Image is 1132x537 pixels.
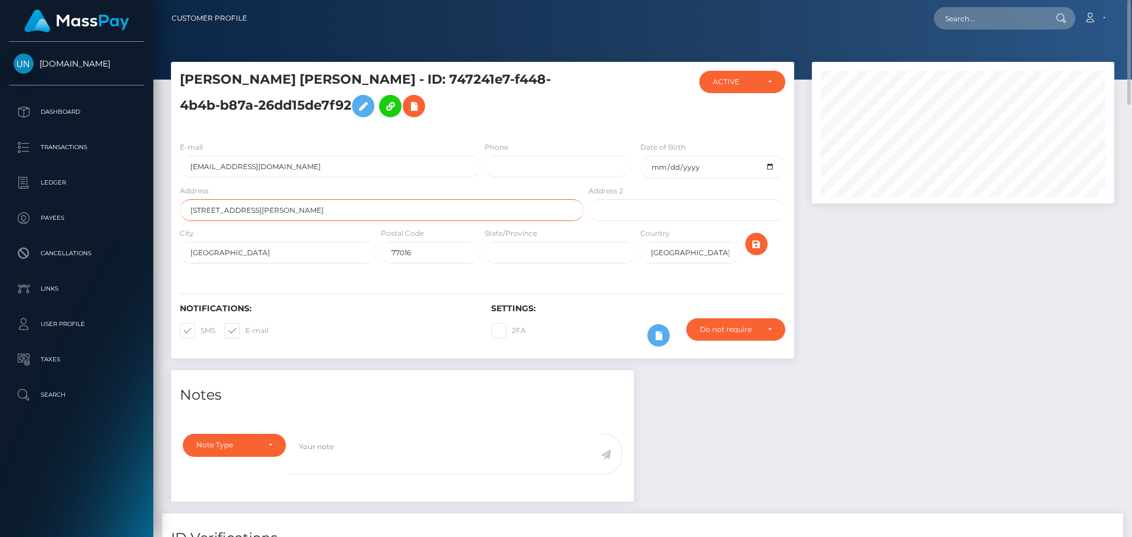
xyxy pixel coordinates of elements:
img: Unlockt.me [14,54,34,74]
a: Payees [9,203,144,233]
label: Address 2 [588,186,623,196]
p: Ledger [14,174,140,192]
div: ACTIVE [713,77,758,87]
h4: Notes [180,385,625,406]
label: E-mail [180,142,203,153]
p: Payees [14,209,140,227]
label: City [180,228,194,239]
a: Taxes [9,345,144,374]
div: Note Type [196,440,259,450]
button: Do not require [686,318,785,341]
label: SMS [180,323,215,338]
a: Links [9,274,144,304]
a: Ledger [9,168,144,197]
p: Cancellations [14,245,140,262]
a: Cancellations [9,239,144,268]
button: ACTIVE [699,71,785,93]
a: User Profile [9,309,144,339]
span: [DOMAIN_NAME] [9,58,144,69]
img: MassPay Logo [24,9,129,32]
label: Postal Code [381,228,424,239]
p: Dashboard [14,103,140,121]
p: Links [14,280,140,298]
input: Search... [934,7,1045,29]
label: Phone [485,142,508,153]
a: Search [9,380,144,410]
label: 2FA [491,323,526,338]
p: User Profile [14,315,140,333]
h6: Settings: [491,304,785,314]
label: State/Province [485,228,537,239]
h5: [PERSON_NAME] [PERSON_NAME] - ID: 747241e7-f448-4b4b-b87a-26dd15de7f92 [180,71,577,123]
h6: Notifications: [180,304,473,314]
a: Dashboard [9,97,144,127]
label: Date of Birth [640,142,686,153]
p: Search [14,386,140,404]
label: Country [640,228,670,239]
label: Address [180,186,209,196]
p: Taxes [14,351,140,368]
p: Transactions [14,139,140,156]
div: Do not require [700,325,758,334]
label: E-mail [225,323,268,338]
a: Customer Profile [172,6,247,31]
a: Transactions [9,133,144,162]
button: Note Type [183,434,286,456]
